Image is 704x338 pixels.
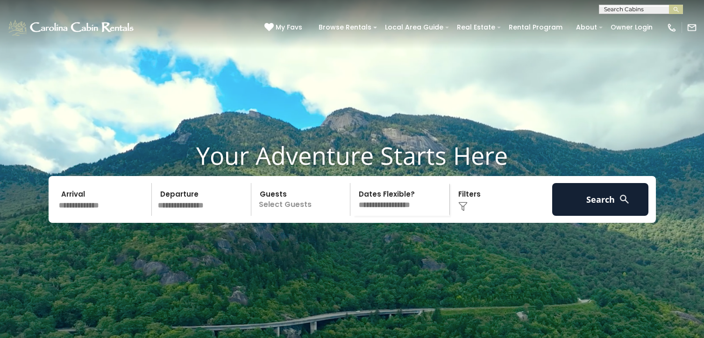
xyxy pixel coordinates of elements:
[619,193,630,205] img: search-regular-white.png
[571,20,602,35] a: About
[504,20,567,35] a: Rental Program
[314,20,376,35] a: Browse Rentals
[254,183,350,216] p: Select Guests
[7,141,697,170] h1: Your Adventure Starts Here
[458,202,468,211] img: filter--v1.png
[606,20,657,35] a: Owner Login
[7,18,136,37] img: White-1-1-2.png
[552,183,649,216] button: Search
[667,22,677,33] img: phone-regular-white.png
[276,22,302,32] span: My Favs
[380,20,448,35] a: Local Area Guide
[452,20,500,35] a: Real Estate
[264,22,305,33] a: My Favs
[687,22,697,33] img: mail-regular-white.png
